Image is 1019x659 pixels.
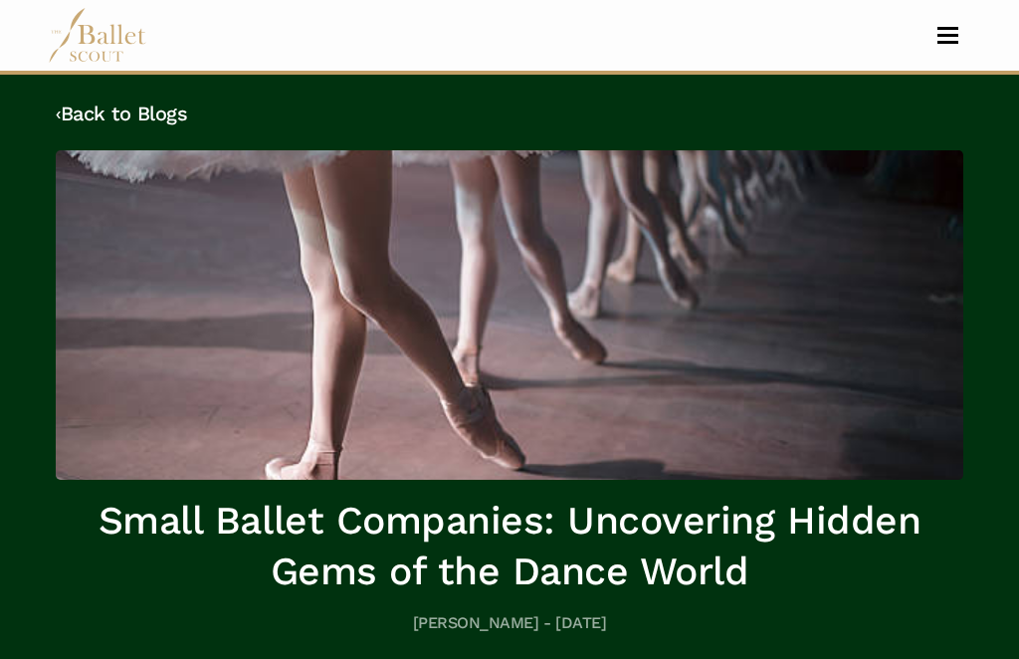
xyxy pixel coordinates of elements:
img: header_image.img [56,150,963,480]
h5: [PERSON_NAME] - [DATE] [56,613,963,634]
code: ‹ [56,101,61,125]
a: ‹Back to Blogs [56,102,187,125]
h1: Small Ballet Companies: Uncovering Hidden Gems of the Dance World [56,496,963,597]
button: Toggle navigation [924,26,971,45]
